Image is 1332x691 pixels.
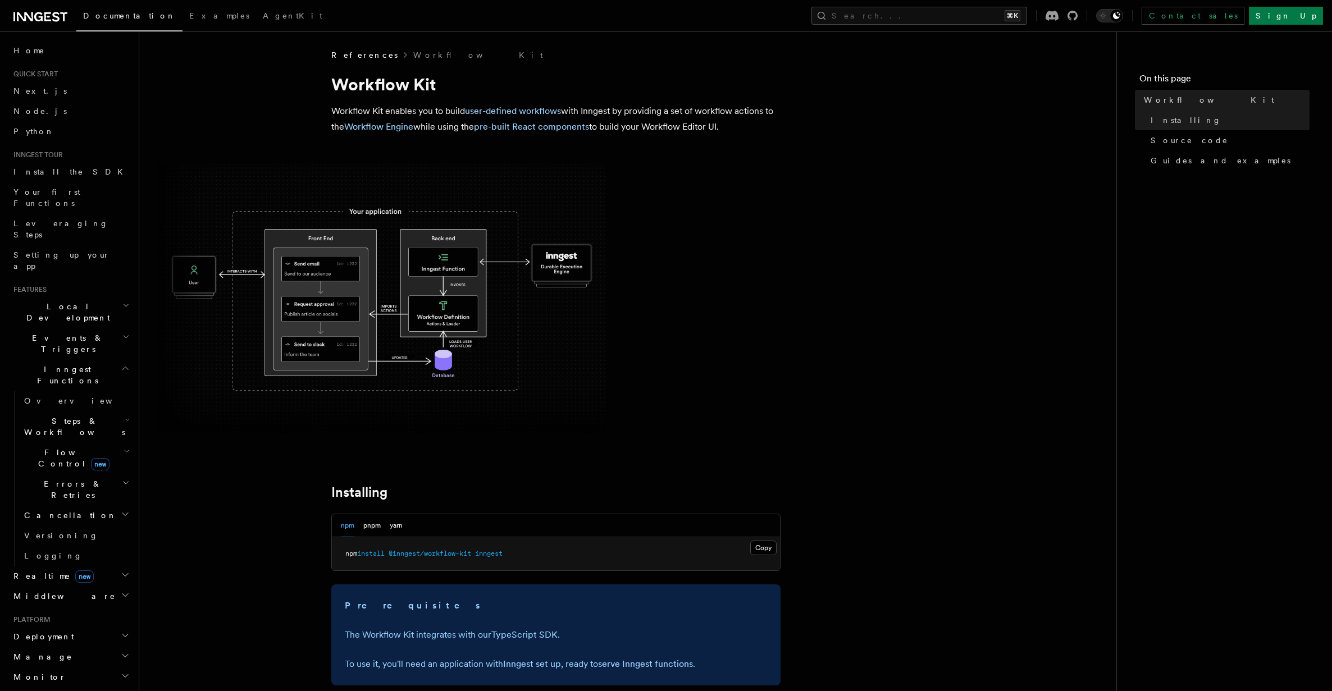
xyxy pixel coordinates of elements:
[331,103,781,135] p: Workflow Kit enables you to build with Inngest by providing a set of workflow actions to the whil...
[189,11,249,20] span: Examples
[9,570,94,582] span: Realtime
[1146,150,1310,171] a: Guides and examples
[76,3,183,31] a: Documentation
[389,550,471,557] span: @inngest/workflow-kit
[503,658,561,669] a: Inngest set up
[811,7,1027,25] button: Search...⌘K
[20,442,132,474] button: Flow Controlnew
[341,514,354,537] button: npm
[24,551,83,560] span: Logging
[1096,9,1123,22] button: Toggle dark mode
[9,245,132,276] a: Setting up your app
[9,631,74,642] span: Deployment
[20,415,125,438] span: Steps & Workflows
[363,514,381,537] button: pnpm
[75,570,94,583] span: new
[1146,130,1310,150] a: Source code
[9,391,132,566] div: Inngest Functions
[20,510,117,521] span: Cancellation
[1005,10,1020,21] kbd: ⌘K
[20,478,122,501] span: Errors & Retries
[20,525,132,546] a: Versioning
[83,11,176,20] span: Documentation
[24,396,140,405] span: Overview
[9,101,132,121] a: Node.js
[9,150,63,159] span: Inngest tour
[157,164,606,433] img: The Workflow Kit provides a Workflow Engine to compose workflow actions on the back end and a set...
[345,656,767,672] p: To use it, you'll need an application with , ready to .
[20,391,132,411] a: Overview
[256,3,329,30] a: AgentKit
[9,296,132,328] button: Local Development
[344,121,413,132] a: Workflow Engine
[1139,90,1310,110] a: Workflow Kit
[13,107,67,116] span: Node.js
[13,86,67,95] span: Next.js
[20,505,132,525] button: Cancellation
[9,285,47,294] span: Features
[9,213,132,245] a: Leveraging Steps
[13,250,110,271] span: Setting up your app
[1142,7,1244,25] a: Contact sales
[13,187,80,208] span: Your first Functions
[598,658,693,669] a: serve Inngest functions
[9,162,132,182] a: Install the SDK
[9,332,122,355] span: Events & Triggers
[9,182,132,213] a: Your first Functions
[9,359,132,391] button: Inngest Functions
[331,74,781,94] h1: Workflow Kit
[9,591,116,602] span: Middleware
[345,627,767,643] p: The Workflow Kit integrates with our .
[9,651,72,662] span: Manage
[1139,72,1310,90] h4: On this page
[91,458,110,470] span: new
[331,49,398,61] span: References
[20,411,132,442] button: Steps & Workflows
[9,647,132,667] button: Manage
[1151,155,1290,166] span: Guides and examples
[20,447,124,469] span: Flow Control
[9,615,51,624] span: Platform
[390,514,403,537] button: yarn
[9,364,121,386] span: Inngest Functions
[20,546,132,566] a: Logging
[474,121,589,132] a: pre-built React components
[465,106,561,116] a: user-defined workflows
[9,671,66,683] span: Monitor
[9,566,132,586] button: Realtimenew
[413,49,543,61] a: Workflow Kit
[345,600,482,611] strong: Prerequisites
[13,167,130,176] span: Install the SDK
[9,626,132,647] button: Deployment
[475,550,503,557] span: inngest
[9,586,132,606] button: Middleware
[1151,115,1221,126] span: Installing
[9,40,132,61] a: Home
[1144,94,1274,106] span: Workflow Kit
[13,45,45,56] span: Home
[13,127,54,136] span: Python
[491,629,558,640] a: TypeScript SDK
[9,81,132,101] a: Next.js
[24,531,98,540] span: Versioning
[345,550,357,557] span: npm
[331,484,387,500] a: Installing
[357,550,385,557] span: install
[13,219,108,239] span: Leveraging Steps
[9,667,132,687] button: Monitor
[9,121,132,141] a: Python
[9,70,58,79] span: Quick start
[1249,7,1323,25] a: Sign Up
[263,11,322,20] span: AgentKit
[9,328,132,359] button: Events & Triggers
[20,474,132,505] button: Errors & Retries
[1146,110,1310,130] a: Installing
[750,541,777,555] button: Copy
[183,3,256,30] a: Examples
[1151,135,1228,146] span: Source code
[9,301,122,323] span: Local Development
